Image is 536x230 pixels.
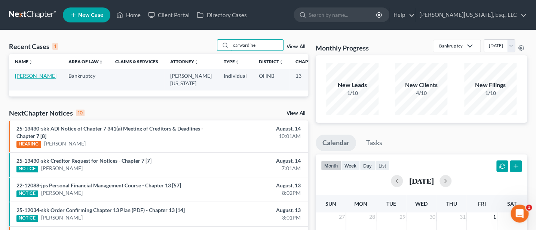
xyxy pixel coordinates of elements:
[76,110,85,116] div: 10
[492,212,497,221] span: 1
[211,132,301,140] div: 10:01AM
[41,214,83,221] a: [PERSON_NAME]
[409,177,434,185] h2: [DATE]
[446,200,457,207] span: Thu
[416,8,527,22] a: [PERSON_NAME][US_STATE], Esq., LLC
[507,200,517,207] span: Sat
[211,189,301,197] div: 8:02PM
[287,111,305,116] a: View All
[78,12,103,18] span: New Case
[170,59,199,64] a: Attorneyunfold_more
[16,215,38,222] div: NOTICE
[15,59,33,64] a: Nameunfold_more
[9,42,58,51] div: Recent Cases
[459,212,466,221] span: 31
[526,205,532,211] span: 1
[316,43,369,52] h3: Monthly Progress
[429,212,436,221] span: 30
[109,54,164,69] th: Claims & Services
[16,182,181,188] a: 22-12088-jps Personal Financial Management Course - Chapter 13 [57]
[164,69,218,90] td: [PERSON_NAME][US_STATE]
[439,43,462,49] div: Bankruptcy
[415,200,428,207] span: Wed
[193,8,250,22] a: Directory Cases
[359,135,389,151] a: Tasks
[211,157,301,165] div: August, 14
[386,200,396,207] span: Tue
[41,165,83,172] a: [PERSON_NAME]
[279,60,284,64] i: unfold_more
[211,214,301,221] div: 3:01PM
[338,212,346,221] span: 27
[211,165,301,172] div: 7:01AM
[211,182,301,189] div: August, 13
[464,89,517,97] div: 1/10
[113,8,144,22] a: Home
[375,160,389,171] button: list
[316,135,356,151] a: Calendar
[326,89,379,97] div: 1/10
[211,206,301,214] div: August, 13
[194,60,199,64] i: unfold_more
[235,60,239,64] i: unfold_more
[325,200,336,207] span: Sun
[68,59,103,64] a: Area of Lawunfold_more
[224,59,239,64] a: Typeunfold_more
[295,59,321,64] a: Chapterunfold_more
[341,160,360,171] button: week
[99,60,103,64] i: unfold_more
[9,108,85,117] div: NextChapter Notices
[321,160,341,171] button: month
[368,212,376,221] span: 28
[309,8,377,22] input: Search by name...
[478,200,486,207] span: Fri
[259,59,284,64] a: Districtunfold_more
[326,81,379,89] div: New Leads
[62,69,109,90] td: Bankruptcy
[41,189,83,197] a: [PERSON_NAME]
[16,166,38,172] div: NOTICE
[211,125,301,132] div: August, 14
[44,140,86,147] a: [PERSON_NAME]
[395,89,447,97] div: 4/10
[395,81,447,89] div: New Clients
[231,40,283,50] input: Search by name...
[287,44,305,49] a: View All
[16,125,203,139] a: 25-13430-skk ADI Notice of Chapter 7 341(a) Meeting of Creditors & Deadlines - Chapter 7 [8]
[390,8,415,22] a: Help
[16,141,41,148] div: HEARING
[511,205,529,223] iframe: Intercom live chat
[354,200,367,207] span: Mon
[464,81,517,89] div: New Filings
[15,73,56,79] a: [PERSON_NAME]
[253,69,290,90] td: OHNB
[398,212,406,221] span: 29
[290,69,327,90] td: 13
[144,8,193,22] a: Client Portal
[218,69,253,90] td: Individual
[16,190,38,197] div: NOTICE
[52,43,58,50] div: 1
[360,160,375,171] button: day
[16,157,151,164] a: 25-13430-skk Creditor Request for Notices - Chapter 7 [7]
[28,60,33,64] i: unfold_more
[16,207,185,213] a: 25-12034-skk Order Confirming Chapter 13 Plan (PDF) - Chapter 13 [14]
